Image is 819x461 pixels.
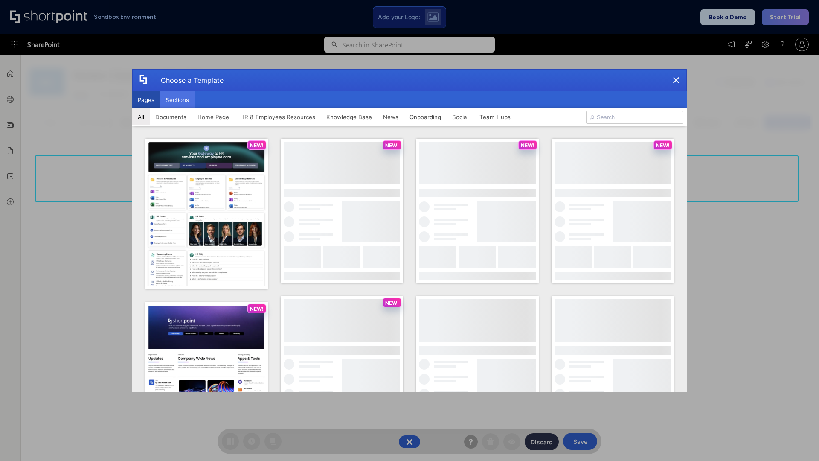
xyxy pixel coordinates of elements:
[154,70,224,91] div: Choose a Template
[160,91,195,108] button: Sections
[404,108,447,125] button: Onboarding
[656,142,670,149] p: NEW!
[586,111,683,124] input: Search
[521,142,534,149] p: NEW!
[235,108,321,125] button: HR & Employees Resources
[250,142,264,149] p: NEW!
[474,108,516,125] button: Team Hubs
[150,108,192,125] button: Documents
[776,420,819,461] iframe: Chat Widget
[385,300,399,306] p: NEW!
[132,69,687,392] div: template selector
[250,306,264,312] p: NEW!
[132,108,150,125] button: All
[447,108,474,125] button: Social
[385,142,399,149] p: NEW!
[132,91,160,108] button: Pages
[192,108,235,125] button: Home Page
[321,108,378,125] button: Knowledge Base
[378,108,404,125] button: News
